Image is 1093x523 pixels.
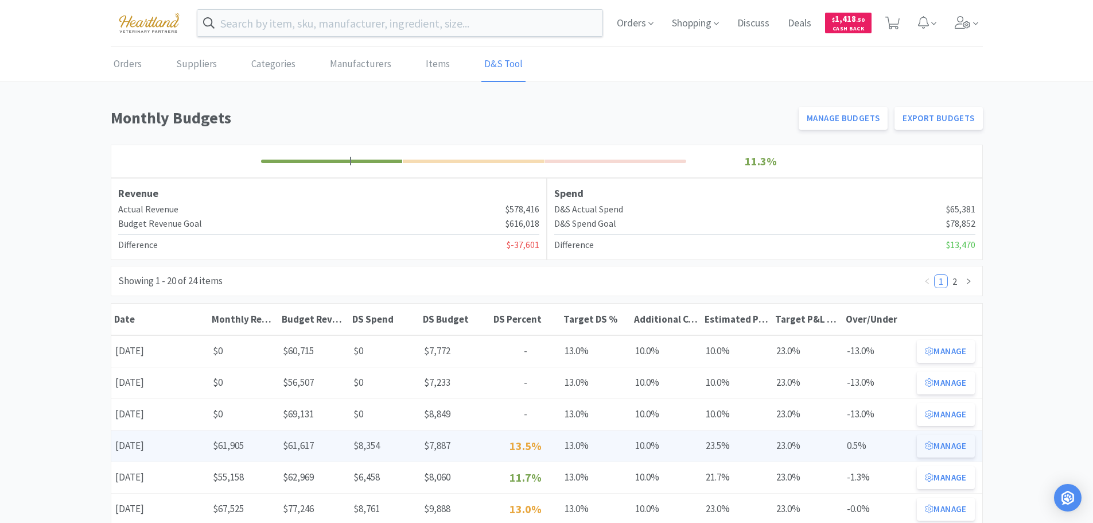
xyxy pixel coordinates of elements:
[114,313,206,326] div: Date
[772,371,843,394] div: 23.0%
[799,107,888,130] button: Manage Budgets
[561,371,631,394] div: 13.0%
[894,107,982,130] a: Export Budgets
[772,339,843,363] div: 23.0%
[505,202,539,217] span: $578,416
[946,238,975,253] span: $13,470
[111,47,145,82] a: Orders
[631,339,702,363] div: 10.0%
[495,343,557,359] p: -
[118,238,158,253] h4: Difference
[353,408,363,420] span: $0
[353,376,363,389] span: $0
[111,466,209,489] div: [DATE]
[705,313,769,326] div: Estimated P&L COS %
[424,502,450,515] span: $9,888
[111,371,209,394] div: [DATE]
[283,471,314,483] span: $62,969
[352,313,417,326] div: DS Spend
[832,26,865,33] span: Cash Back
[920,274,934,288] li: Previous Page
[561,497,631,521] div: 13.0%
[843,339,913,363] div: -13.0%
[554,185,975,202] h3: Spend
[111,7,188,38] img: cad7bdf275c640399d9c6e0c56f98fd2_10.png
[554,238,594,253] h4: Difference
[702,434,772,458] div: 23.5%
[327,47,394,82] a: Manufacturers
[631,466,702,489] div: 10.0%
[1054,484,1082,512] div: Open Intercom Messenger
[353,471,380,483] span: $6,458
[561,434,631,458] div: 13.0%
[111,402,209,426] div: [DATE]
[561,402,631,426] div: 13.0%
[924,278,931,285] i: icon: left
[702,466,772,489] div: 21.7%
[631,371,702,394] div: 10.0%
[353,502,380,515] span: $8,761
[832,13,865,24] span: 1,418
[173,47,220,82] a: Suppliers
[554,216,616,231] h4: D&S Spend Goal
[965,278,972,285] i: icon: right
[561,339,631,363] div: 13.0%
[631,402,702,426] div: 10.0%
[962,274,975,288] li: Next Page
[843,466,913,489] div: -1.3%
[775,313,840,326] div: Target P&L COS %
[282,313,347,326] div: Budget Revenue
[554,202,623,217] h4: D&S Actual Spend
[832,16,835,24] span: $
[825,7,872,38] a: $1,418.50Cash Back
[197,10,603,36] input: Search by item, sku, manufacturer, ingredient, size...
[843,434,913,458] div: 0.5%
[213,439,244,452] span: $61,905
[353,439,380,452] span: $8,354
[283,376,314,389] span: $56,507
[495,468,557,487] p: 11.7%
[495,500,557,518] p: 13.0%
[118,273,223,289] div: Showing 1 - 20 of 24 items
[843,497,913,521] div: -0.0%
[118,202,178,217] h4: Actual Revenue
[702,339,772,363] div: 10.0%
[563,313,628,326] div: Target DS %
[934,274,948,288] li: 1
[631,497,702,521] div: 10.0%
[505,216,539,231] span: $616,018
[495,406,557,422] p: -
[772,402,843,426] div: 23.0%
[111,497,209,521] div: [DATE]
[702,497,772,521] div: 23.0%
[917,466,974,489] button: Manage
[424,408,450,420] span: $8,849
[948,274,962,288] li: 2
[690,152,833,171] p: 11.3%
[212,313,277,326] div: Monthly Revenue
[283,502,314,515] span: $77,246
[843,371,913,394] div: -13.0%
[946,202,975,217] span: $65,381
[213,344,223,357] span: $0
[772,497,843,521] div: 23.0%
[495,375,557,390] p: -
[507,238,539,253] span: $-37,601
[917,435,974,458] button: Manage
[283,344,314,357] span: $60,715
[423,313,488,326] div: DS Budget
[843,402,913,426] div: -13.0%
[917,498,974,521] button: Manage
[917,371,974,394] button: Manage
[213,502,244,515] span: $67,525
[424,376,450,389] span: $7,233
[424,439,450,452] span: $7,887
[248,47,298,82] a: Categories
[423,47,453,82] a: Items
[213,471,244,483] span: $55,158
[495,437,557,455] p: 13.5%
[702,402,772,426] div: 10.0%
[424,471,450,483] span: $8,060
[111,105,792,131] h1: Monthly Budgets
[935,275,947,288] a: 1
